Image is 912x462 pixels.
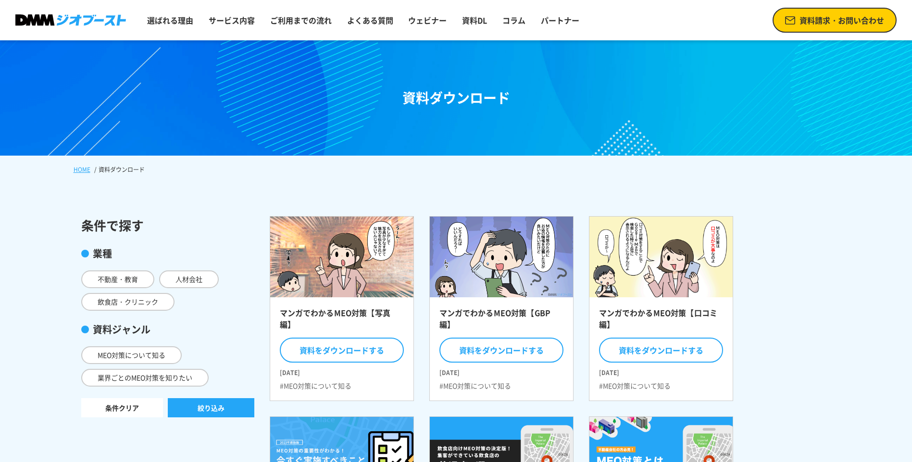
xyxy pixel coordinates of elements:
[439,381,511,391] li: #MEO対策について知る
[143,11,197,30] a: 選ばれる理由
[81,270,154,288] span: 不動産・教育
[439,307,563,336] h2: マンガでわかるMEO対策【GBP編】
[439,338,563,363] button: 資料をダウンロードする
[599,338,723,363] button: 資料をダウンロードする
[81,346,182,364] span: MEO対策について知る
[800,14,884,26] span: 資料請求・お問い合わせ
[280,365,404,377] time: [DATE]
[280,307,404,336] h2: マンガでわかるMEO対策【写真編】
[280,338,404,363] button: 資料をダウンロードする
[280,381,351,391] li: #MEO対策について知る
[499,11,529,30] a: コラム
[81,293,175,311] span: 飲食店・クリニック
[404,11,450,30] a: ウェビナー
[537,11,583,30] a: パートナー
[402,88,510,108] h1: 資料ダウンロード
[599,365,723,377] time: [DATE]
[81,216,254,235] div: 条件で探す
[599,381,671,391] li: #MEO対策について知る
[599,307,723,336] h2: マンガでわかるMEO対策【口コミ編】
[92,165,147,174] li: 資料ダウンロード
[159,270,219,288] span: 人材会社
[205,11,259,30] a: サービス内容
[458,11,491,30] a: 資料DL
[589,216,733,401] a: マンガでわかるMEO対策【口コミ編】 資料をダウンロードする [DATE] #MEO対策について知る
[81,246,254,261] div: 業種
[439,365,563,377] time: [DATE]
[343,11,397,30] a: よくある質問
[81,369,209,387] span: 業界ごとのMEO対策を知りたい
[168,398,254,417] button: 絞り込み
[429,216,574,401] a: マンガでわかるMEO対策【GBP編】 資料をダウンロードする [DATE] #MEO対策について知る
[81,322,254,337] div: 資料ジャンル
[773,8,897,33] a: 資料請求・お問い合わせ
[81,398,163,417] a: 条件クリア
[74,165,90,174] a: HOME
[15,14,126,26] img: DMMジオブースト
[266,11,336,30] a: ご利用までの流れ
[270,216,414,401] a: マンガでわかるMEO対策【写真編】 資料をダウンロードする [DATE] #MEO対策について知る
